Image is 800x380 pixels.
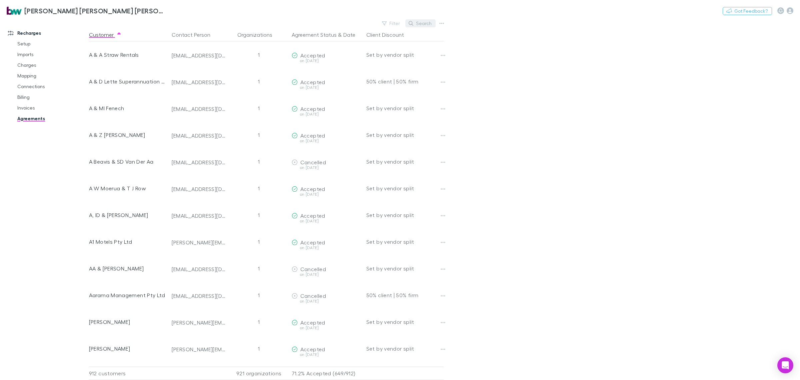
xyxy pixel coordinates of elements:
[300,186,325,192] span: Accepted
[292,28,337,41] button: Agreement Status
[366,282,444,309] div: 50% client | 50% firm
[89,255,166,282] div: AA & [PERSON_NAME]
[300,346,325,352] span: Accepted
[172,106,226,112] div: [EMAIL_ADDRESS][DOMAIN_NAME]
[777,357,793,373] div: Open Intercom Messenger
[3,3,169,19] a: [PERSON_NAME] [PERSON_NAME] [PERSON_NAME] Partners
[300,159,326,165] span: Cancelled
[89,309,166,335] div: [PERSON_NAME]
[300,266,326,272] span: Cancelled
[366,28,412,41] button: Client Discount
[366,309,444,335] div: Set by vendor split
[229,95,289,122] div: 1
[292,299,361,303] div: on [DATE]
[11,60,94,70] a: Charges
[237,28,280,41] button: Organizations
[89,148,166,175] div: A Beavis & SD Van Der Aa
[292,246,361,250] div: on [DATE]
[1,28,94,38] a: Recharges
[366,41,444,68] div: Set by vendor split
[172,28,218,41] button: Contact Person
[172,266,226,272] div: [EMAIL_ADDRESS][DOMAIN_NAME]
[89,335,166,362] div: [PERSON_NAME]
[292,353,361,357] div: on [DATE]
[292,367,361,380] p: 71.2% Accepted (649/912)
[292,28,361,41] div: &
[172,186,226,192] div: [EMAIL_ADDRESS][DOMAIN_NAME]
[366,202,444,228] div: Set by vendor split
[229,309,289,335] div: 1
[405,19,436,27] button: Search
[229,228,289,255] div: 1
[229,367,289,380] div: 921 organizations
[172,212,226,219] div: [EMAIL_ADDRESS][DOMAIN_NAME]
[229,255,289,282] div: 1
[89,228,166,255] div: A1 Motels Pty Ltd
[11,103,94,113] a: Invoices
[229,148,289,175] div: 1
[229,175,289,202] div: 1
[343,28,355,41] button: Date
[89,282,166,309] div: Aarama Management Pty Ltd
[366,68,444,95] div: 50% client | 50% firm
[89,175,166,202] div: A W Moerua & T J Row
[300,132,325,139] span: Accepted
[300,212,325,219] span: Accepted
[172,159,226,166] div: [EMAIL_ADDRESS][DOMAIN_NAME]
[366,122,444,148] div: Set by vendor split
[24,7,165,15] h3: [PERSON_NAME] [PERSON_NAME] [PERSON_NAME] Partners
[366,228,444,255] div: Set by vendor split
[379,19,404,27] button: Filter
[172,239,226,246] div: [PERSON_NAME][EMAIL_ADDRESS][PERSON_NAME][DOMAIN_NAME]
[366,175,444,202] div: Set by vendor split
[172,346,226,353] div: [PERSON_NAME][EMAIL_ADDRESS][DOMAIN_NAME]
[11,92,94,103] a: Billing
[292,139,361,143] div: on [DATE]
[300,106,325,112] span: Accepted
[89,122,166,148] div: A & Z [PERSON_NAME]
[229,68,289,95] div: 1
[292,85,361,89] div: on [DATE]
[300,52,325,58] span: Accepted
[366,335,444,362] div: Set by vendor split
[89,367,169,380] div: 912 customers
[11,49,94,60] a: Imports
[172,132,226,139] div: [EMAIL_ADDRESS][DOMAIN_NAME]
[292,219,361,223] div: on [DATE]
[292,166,361,170] div: on [DATE]
[89,95,166,122] div: A & MI Fenech
[292,272,361,276] div: on [DATE]
[300,293,326,299] span: Cancelled
[229,202,289,228] div: 1
[366,148,444,175] div: Set by vendor split
[292,326,361,330] div: on [DATE]
[89,28,122,41] button: Customer
[300,239,325,245] span: Accepted
[172,79,226,85] div: [EMAIL_ADDRESS][DOMAIN_NAME]
[89,41,166,68] div: A & A Straw Rentals
[172,293,226,299] div: [EMAIL_ADDRESS][DOMAIN_NAME]
[229,282,289,309] div: 1
[229,122,289,148] div: 1
[11,38,94,49] a: Setup
[723,7,772,15] button: Got Feedback?
[366,255,444,282] div: Set by vendor split
[7,7,22,15] img: Brewster Walsh Waters Partners's Logo
[292,192,361,196] div: on [DATE]
[300,79,325,85] span: Accepted
[89,202,166,228] div: A, ID & [PERSON_NAME]
[11,113,94,124] a: Agreements
[172,319,226,326] div: [PERSON_NAME][EMAIL_ADDRESS][PERSON_NAME][DOMAIN_NAME]
[292,59,361,63] div: on [DATE]
[229,335,289,362] div: 1
[366,95,444,122] div: Set by vendor split
[11,81,94,92] a: Connections
[229,41,289,68] div: 1
[89,68,166,95] div: A & D Lette Superannuation Fund
[300,319,325,326] span: Accepted
[172,52,226,59] div: [EMAIL_ADDRESS][DOMAIN_NAME]
[292,112,361,116] div: on [DATE]
[11,70,94,81] a: Mapping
